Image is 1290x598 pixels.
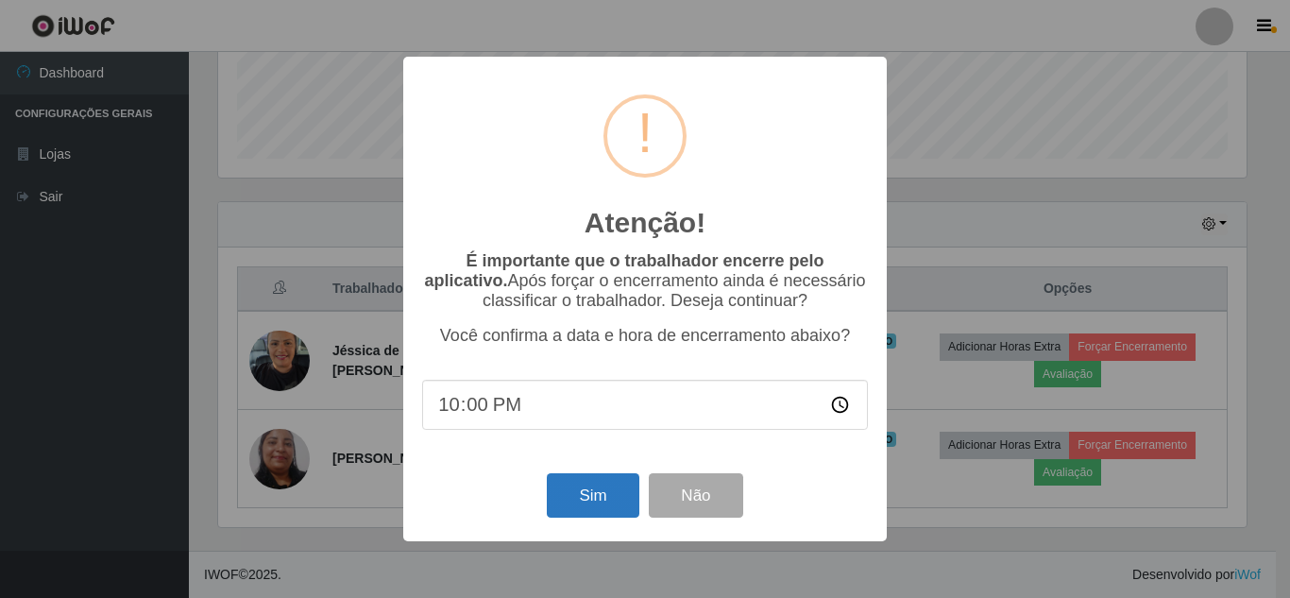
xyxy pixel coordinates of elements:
h2: Atenção! [585,206,705,240]
p: Após forçar o encerramento ainda é necessário classificar o trabalhador. Deseja continuar? [422,251,868,311]
b: É importante que o trabalhador encerre pelo aplicativo. [424,251,823,290]
button: Sim [547,473,638,518]
button: Não [649,473,742,518]
p: Você confirma a data e hora de encerramento abaixo? [422,326,868,346]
